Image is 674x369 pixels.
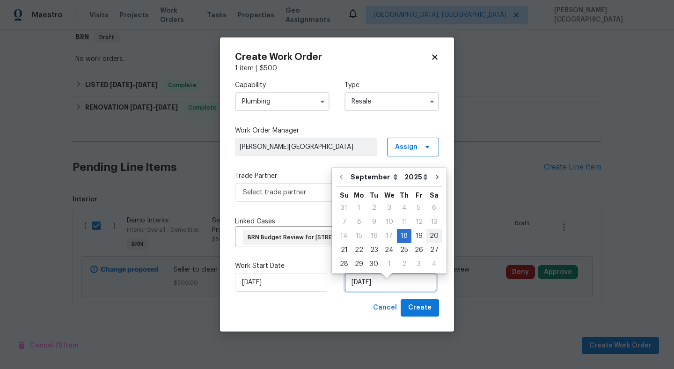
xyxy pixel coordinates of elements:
label: Work Order Manager [235,126,439,135]
div: Mon Sep 15 2025 [352,229,366,243]
div: 18 [397,229,411,243]
div: 8 [352,215,366,229]
div: 17 [381,229,397,243]
div: Sun Aug 31 2025 [337,201,352,215]
div: 21 [337,244,352,257]
div: Thu Sep 04 2025 [397,201,411,215]
div: 20 [426,229,442,243]
div: 4 [397,201,411,214]
label: Trade Partner [235,171,439,181]
div: 1 [352,201,366,214]
div: 30 [366,258,381,271]
div: 27 [426,244,442,257]
abbr: Wednesday [384,192,395,199]
div: Thu Oct 02 2025 [397,257,411,271]
button: Go to next month [430,168,444,186]
span: $ 500 [260,65,277,72]
abbr: Monday [354,192,364,199]
div: 12 [411,215,426,229]
div: Tue Sep 09 2025 [366,215,381,229]
div: Tue Sep 16 2025 [366,229,381,243]
div: 11 [397,215,411,229]
div: Sat Sep 27 2025 [426,243,442,257]
label: Capability [235,81,330,90]
div: Sun Sep 07 2025 [337,215,352,229]
div: Thu Sep 18 2025 [397,229,411,243]
select: Month [348,170,402,184]
div: 4 [426,258,442,271]
div: 31 [337,201,352,214]
button: Show options [317,96,328,107]
div: 1 item | [235,64,439,73]
input: Select... [235,92,330,111]
div: 24 [381,244,397,257]
div: Fri Oct 03 2025 [411,257,426,271]
span: Assign [395,142,418,152]
abbr: Saturday [430,192,439,199]
span: Cancel [373,302,397,314]
div: Wed Sep 10 2025 [381,215,397,229]
div: 10 [381,215,397,229]
button: Cancel [369,299,401,317]
div: 1 [381,258,397,271]
div: 13 [426,215,442,229]
span: [PERSON_NAME][GEOGRAPHIC_DATA] [240,142,372,152]
span: Select trade partner [243,188,418,197]
div: Sat Sep 20 2025 [426,229,442,243]
span: BRN Budget Review for [STREET_ADDRESS] [248,234,373,242]
div: Sat Oct 04 2025 [426,257,442,271]
div: Mon Sep 29 2025 [352,257,366,271]
div: 5 [411,201,426,214]
div: Wed Sep 24 2025 [381,243,397,257]
abbr: Friday [416,192,422,199]
div: 14 [337,229,352,243]
label: Type [344,81,439,90]
abbr: Thursday [400,192,409,199]
div: 9 [366,215,381,229]
div: Mon Sep 08 2025 [352,215,366,229]
div: Fri Sep 05 2025 [411,201,426,215]
div: 6 [426,201,442,214]
div: Sat Sep 13 2025 [426,215,442,229]
abbr: Sunday [340,192,349,199]
button: Go to previous month [334,168,348,186]
div: Sun Sep 14 2025 [337,229,352,243]
div: 23 [366,244,381,257]
div: 3 [381,201,397,214]
div: Tue Sep 23 2025 [366,243,381,257]
div: 29 [352,258,366,271]
div: Mon Sep 22 2025 [352,243,366,257]
div: 25 [397,244,411,257]
div: Fri Sep 19 2025 [411,229,426,243]
span: Linked Cases [235,217,275,226]
div: Mon Sep 01 2025 [352,201,366,215]
div: 19 [411,229,426,243]
div: 15 [352,229,366,243]
div: 22 [352,244,366,257]
div: 26 [411,244,426,257]
input: M/D/YYYY [235,273,327,292]
div: 2 [366,201,381,214]
div: 7 [337,215,352,229]
abbr: Tuesday [370,192,378,199]
div: Tue Sep 30 2025 [366,257,381,271]
div: Wed Oct 01 2025 [381,257,397,271]
div: Fri Sep 12 2025 [411,215,426,229]
div: BRN Budget Review for [STREET_ADDRESS] [243,230,381,245]
div: 28 [337,258,352,271]
div: Sun Sep 21 2025 [337,243,352,257]
div: Thu Sep 25 2025 [397,243,411,257]
div: 2 [397,258,411,271]
div: Wed Sep 17 2025 [381,229,397,243]
select: Year [402,170,430,184]
div: Fri Sep 26 2025 [411,243,426,257]
input: Select... [344,92,439,111]
button: Create [401,299,439,317]
div: 3 [411,258,426,271]
div: Sun Sep 28 2025 [337,257,352,271]
div: Thu Sep 11 2025 [397,215,411,229]
div: 16 [366,229,381,243]
h2: Create Work Order [235,52,431,62]
label: Work Start Date [235,261,330,271]
div: Sat Sep 06 2025 [426,201,442,215]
